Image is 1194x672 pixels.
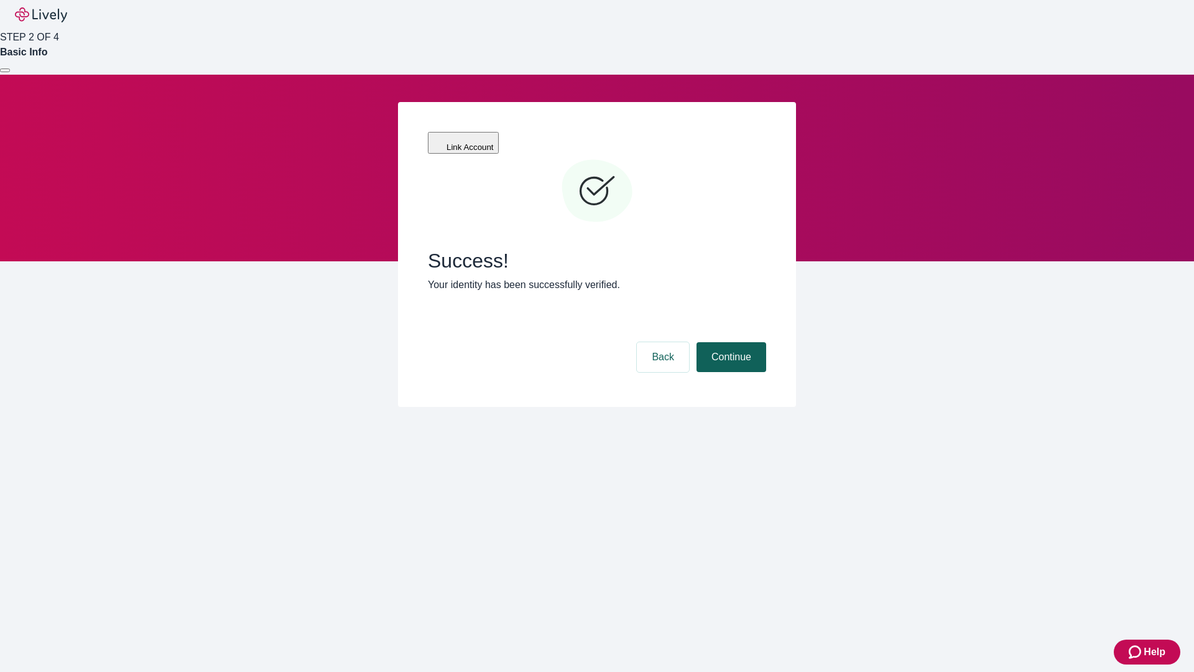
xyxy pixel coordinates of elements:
img: Lively [15,7,67,22]
button: Back [637,342,689,372]
button: Link Account [428,132,499,154]
span: Help [1144,645,1165,660]
button: Zendesk support iconHelp [1114,640,1180,665]
p: Your identity has been successfully verified. [428,278,766,292]
span: Success! [428,249,766,273]
button: Continue [696,342,766,372]
svg: Checkmark icon [560,154,634,229]
svg: Zendesk support icon [1129,645,1144,660]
